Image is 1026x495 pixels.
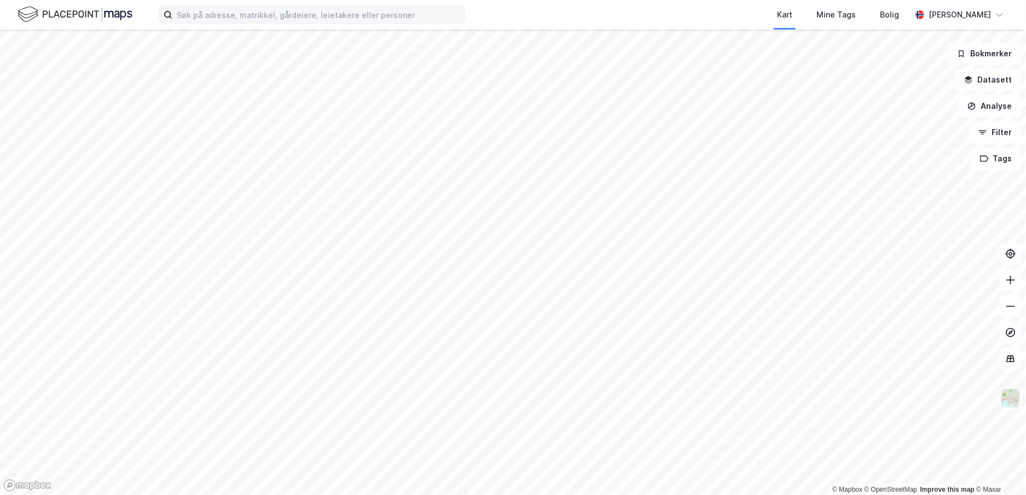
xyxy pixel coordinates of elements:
a: OpenStreetMap [865,486,918,493]
button: Datasett [955,69,1022,91]
div: Mine Tags [816,8,856,21]
iframe: Chat Widget [971,442,1026,495]
div: Kontrollprogram for chat [971,442,1026,495]
a: Improve this map [920,486,975,493]
div: [PERSON_NAME] [929,8,991,21]
input: Søk på adresse, matrikkel, gårdeiere, leietakere eller personer [172,7,465,23]
div: Kart [777,8,792,21]
img: logo.f888ab2527a4732fd821a326f86c7f29.svg [18,5,132,24]
button: Analyse [958,95,1022,117]
img: Z [1000,388,1021,409]
a: Mapbox homepage [3,479,51,492]
button: Bokmerker [948,43,1022,65]
button: Tags [971,148,1022,170]
a: Mapbox [832,486,862,493]
button: Filter [969,121,1022,143]
div: Bolig [880,8,899,21]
